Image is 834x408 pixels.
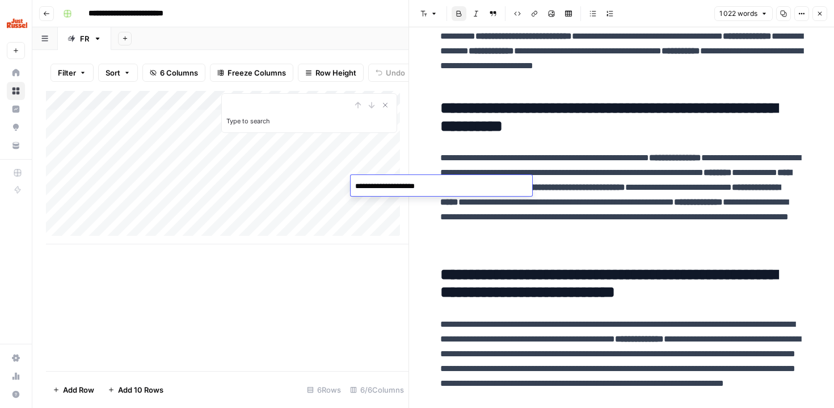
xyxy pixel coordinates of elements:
a: Browse [7,82,25,100]
button: Sort [98,64,138,82]
button: 1 022 words [714,6,773,21]
span: Add Row [63,384,94,395]
button: Help + Support [7,385,25,403]
span: 1 022 words [719,9,757,19]
img: Just Russel Logo [7,13,27,34]
a: Usage [7,367,25,385]
span: Freeze Columns [228,67,286,78]
button: Add Row [46,381,101,399]
span: Undo [386,67,405,78]
button: Workspace: Just Russel [7,9,25,38]
button: Filter [50,64,94,82]
button: Row Height [298,64,364,82]
span: Filter [58,67,76,78]
div: 6/6 Columns [346,381,408,399]
a: Opportunities [7,118,25,136]
a: Your Data [7,136,25,155]
a: FR [58,27,111,50]
button: 6 Columns [142,64,205,82]
span: Row Height [315,67,356,78]
div: 6 Rows [302,381,346,399]
a: Home [7,64,25,82]
a: Insights [7,100,25,118]
div: FR [80,33,89,44]
span: Add 10 Rows [118,384,163,395]
button: Undo [368,64,412,82]
button: Close Search [378,98,392,112]
a: Settings [7,349,25,367]
span: 6 Columns [160,67,198,78]
button: Add 10 Rows [101,381,170,399]
span: Sort [106,67,120,78]
button: Freeze Columns [210,64,293,82]
label: Type to search [226,117,270,125]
